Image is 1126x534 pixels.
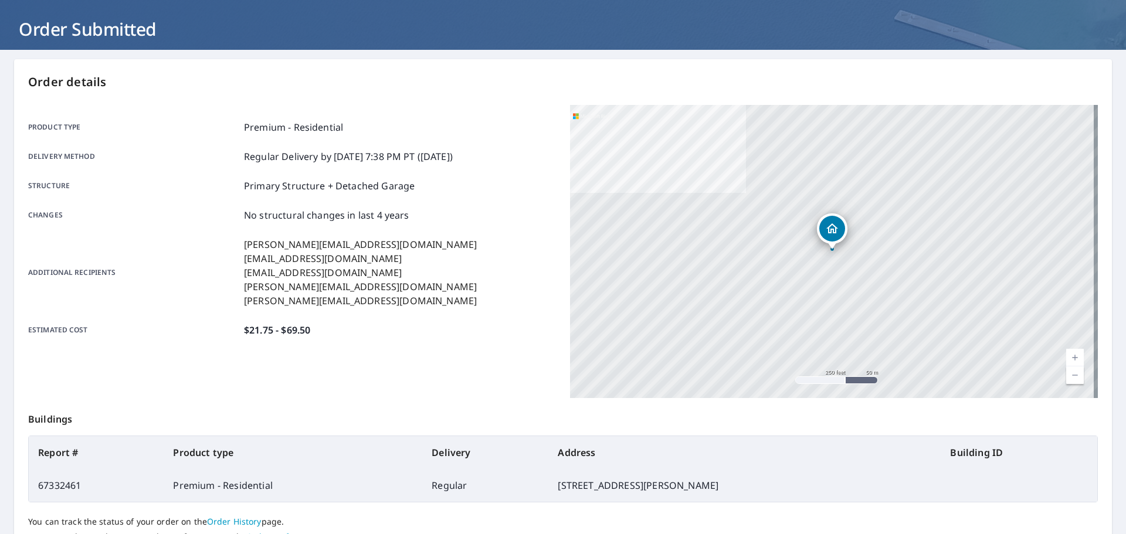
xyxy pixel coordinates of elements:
[422,469,548,502] td: Regular
[28,398,1098,436] p: Buildings
[244,323,310,337] p: $21.75 - $69.50
[164,436,422,469] th: Product type
[28,237,239,308] p: Additional recipients
[244,208,409,222] p: No structural changes in last 4 years
[244,294,477,308] p: [PERSON_NAME][EMAIL_ADDRESS][DOMAIN_NAME]
[548,469,941,502] td: [STREET_ADDRESS][PERSON_NAME]
[207,516,262,527] a: Order History
[244,280,477,294] p: [PERSON_NAME][EMAIL_ADDRESS][DOMAIN_NAME]
[14,17,1112,41] h1: Order Submitted
[28,149,239,164] p: Delivery method
[941,436,1097,469] th: Building ID
[422,436,548,469] th: Delivery
[28,516,1098,527] p: You can track the status of your order on the page.
[244,120,343,134] p: Premium - Residential
[548,436,941,469] th: Address
[164,469,422,502] td: Premium - Residential
[28,208,239,222] p: Changes
[28,323,239,337] p: Estimated cost
[1066,349,1084,366] a: Current Level 17, Zoom In
[29,436,164,469] th: Report #
[29,469,164,502] td: 67332461
[244,149,453,164] p: Regular Delivery by [DATE] 7:38 PM PT ([DATE])
[244,251,477,266] p: [EMAIL_ADDRESS][DOMAIN_NAME]
[28,120,239,134] p: Product type
[244,266,477,280] p: [EMAIL_ADDRESS][DOMAIN_NAME]
[244,237,477,251] p: [PERSON_NAME][EMAIL_ADDRESS][DOMAIN_NAME]
[244,179,415,193] p: Primary Structure + Detached Garage
[28,179,239,193] p: Structure
[1066,366,1084,384] a: Current Level 17, Zoom Out
[28,73,1098,91] p: Order details
[817,213,847,250] div: Dropped pin, building 1, Residential property, 4 Knightsbridge Pl Jackson, NJ 08527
